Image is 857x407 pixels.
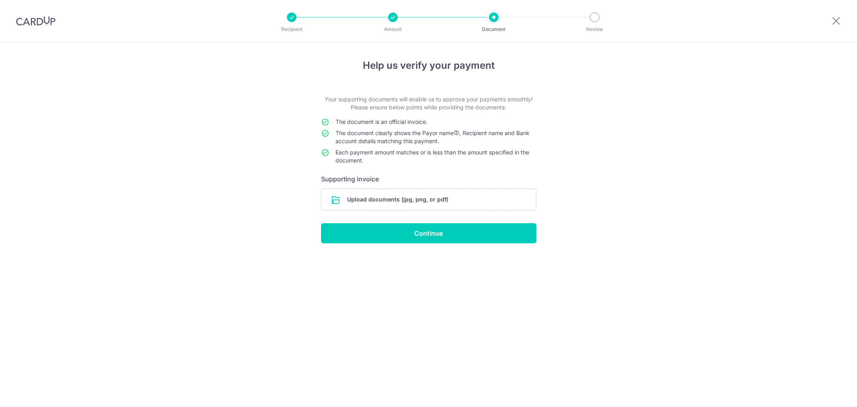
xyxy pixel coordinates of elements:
h6: Supporting invoice [321,174,536,184]
h4: Help us verify your payment [321,58,536,73]
span: The document clearly shows the Payor name , Recipient name and Bank account details matching this... [335,129,530,144]
p: Amount [363,25,423,33]
p: Your supporting documents will enable us to approve your payments smoothly! Please ensure below p... [321,95,536,111]
span: Each payment amount matches or is less than the amount specified in the document. [335,149,529,164]
div: Upload documents (jpg, png, or pdf) [321,189,536,210]
p: Review [565,25,624,33]
p: Recipient [262,25,321,33]
input: Continue [321,223,536,243]
img: CardUp [16,16,55,26]
iframe: Opens a widget where you can find more information [806,383,849,403]
p: Document [464,25,524,33]
span: The document is an official invoice. [335,118,427,125]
